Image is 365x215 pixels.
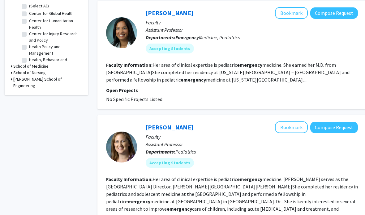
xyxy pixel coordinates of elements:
b: emergency [125,199,150,205]
label: Center for Global Health [29,11,74,17]
b: Departments: [146,35,175,41]
b: emergency [181,77,206,83]
h3: School of Medicine [13,63,49,70]
b: Departments: [146,149,175,155]
a: [PERSON_NAME] [146,9,193,17]
b: emergency [237,176,262,183]
fg-read-more: Her area of clinical expertise is pediatric medicine. She earned her M.D. from [GEOGRAPHIC_DATA]S... [106,62,350,83]
b: Faculty Information: [106,62,152,68]
mat-chip: Accepting Students [146,44,194,54]
label: Health Policy and Management [29,44,80,57]
p: Faculty [146,133,358,141]
p: Assistant Professor [146,27,358,34]
label: Center for Humanitarian Health [29,18,80,31]
span: Pediatrics [175,149,196,155]
iframe: Chat [5,187,26,210]
h3: [PERSON_NAME] School of Engineering [13,76,82,89]
b: emergency [237,62,262,68]
span: No Specific Projects Listed [106,96,162,103]
p: Assistant Professor [146,141,358,148]
b: Emergency [175,35,199,41]
b: emergency [167,206,192,212]
button: Add Ann Kane to Bookmarks [275,7,308,19]
a: [PERSON_NAME] [146,124,193,131]
button: Compose Request to Jennifer Anders [310,122,358,133]
label: Center for Injury Research and Policy [29,31,80,44]
b: Faculty Information: [106,176,152,183]
label: Health, Behavior and Society [29,57,80,70]
button: Compose Request to Ann Kane [310,8,358,19]
h3: School of Nursing [13,70,46,76]
button: Add Jennifer Anders to Bookmarks [275,122,308,133]
p: Faculty [146,19,358,27]
p: Open Projects [106,87,358,94]
mat-chip: Accepting Students [146,158,194,168]
span: Medicine, Pediatrics [175,35,240,41]
label: (Select All) [29,3,49,10]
